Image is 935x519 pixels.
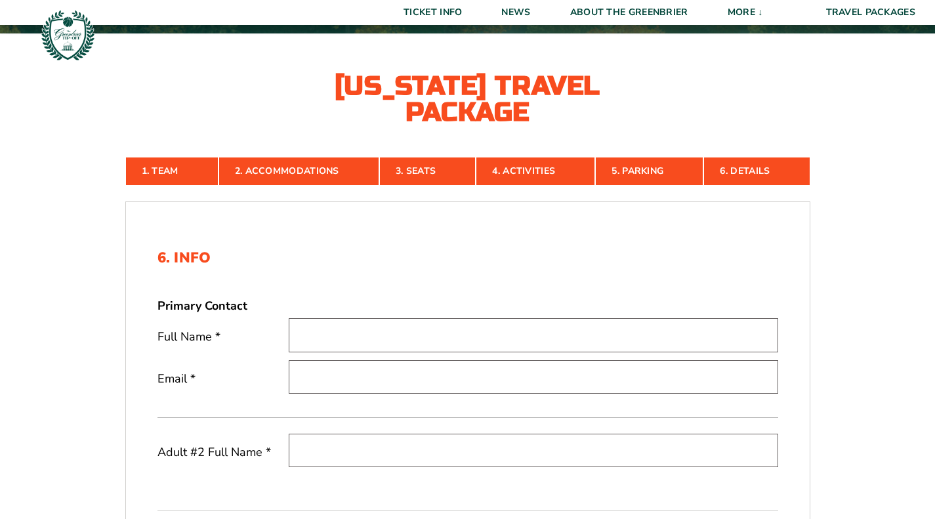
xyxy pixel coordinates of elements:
[323,73,612,125] h2: [US_STATE] Travel Package
[157,329,289,345] label: Full Name *
[157,298,247,314] strong: Primary Contact
[125,157,218,186] a: 1. Team
[476,157,595,186] a: 4. Activities
[157,444,289,461] label: Adult #2 Full Name *
[379,157,476,186] a: 3. Seats
[218,157,379,186] a: 2. Accommodations
[39,7,96,64] img: Greenbrier Tip-Off
[157,249,778,266] h2: 6. Info
[157,371,289,387] label: Email *
[595,157,703,186] a: 5. Parking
